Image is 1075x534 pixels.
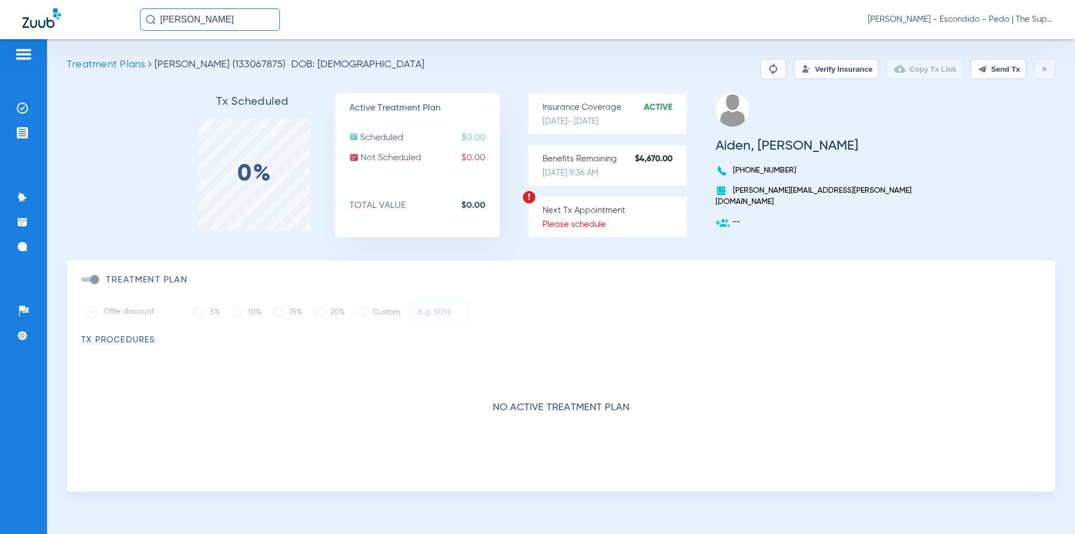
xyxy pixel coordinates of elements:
[716,165,730,177] img: voice-call-b.svg
[543,219,686,230] p: Please schedule
[716,185,727,196] img: book.svg
[716,185,952,207] p: [PERSON_NAME][EMAIL_ADDRESS][PERSON_NAME][DOMAIN_NAME]
[356,301,400,323] label: Custom
[155,59,286,69] span: [PERSON_NAME] (133067875)
[543,102,686,113] p: Insurance Coverage
[978,64,987,73] img: send.svg
[349,152,359,162] img: not-scheduled.svg
[106,275,188,286] h3: Treatment Plan
[140,8,280,31] input: Search for patients
[87,306,176,317] label: Offer discount
[67,59,145,69] span: Treatment Plans
[231,301,261,323] label: 10%
[886,59,962,79] button: Copy Tx Link
[349,152,499,164] p: Not Scheduled
[349,132,499,143] p: Scheduled
[314,301,345,323] label: 20%
[349,103,499,114] p: Active Treatment Plan
[81,335,1041,346] h3: TX Procedures
[868,14,1053,25] span: [PERSON_NAME] - Escondido - Pedo | The Super Dentists
[1019,480,1075,534] iframe: Chat Widget
[794,59,878,79] button: Verify Insurance
[543,154,686,165] p: Benefits Remaining
[273,301,302,323] label: 15%
[644,102,686,113] strong: Active
[543,116,686,127] p: [DATE] - [DATE]
[461,152,499,164] span: $0.00
[802,64,811,73] img: Verify Insurance
[522,191,536,204] img: warning.svg
[349,132,358,141] img: scheduled.svg
[461,200,499,211] strong: $0.00
[716,216,952,227] p: --
[716,216,730,230] img: add-user.svg
[170,96,335,108] h3: Tx Scheduled
[22,8,61,28] img: Zuub Logo
[543,168,686,179] p: [DATE] 9:36 AM
[349,200,499,211] p: TOTAL VALUE
[1040,64,1049,73] img: play.svg
[291,59,424,70] span: DOB: [DEMOGRAPHIC_DATA]
[412,300,468,322] input: e.g. 50%
[635,154,686,165] strong: $4,670.00
[716,140,952,151] h3: Aiden, [PERSON_NAME]
[716,165,952,176] p: [PHONE_NUMBER]
[237,169,273,180] label: 0%
[543,205,686,216] p: Next Tx Appointment
[146,15,156,25] img: Search Icon
[193,301,220,323] label: 5%
[461,132,499,143] span: $0.00
[81,346,1041,486] div: No active treatment plan
[15,48,32,61] img: hamburger-icon
[766,62,780,76] img: Reparse
[716,93,749,127] img: profile.png
[894,63,905,75] img: link-copy.png
[970,59,1026,79] button: Send Tx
